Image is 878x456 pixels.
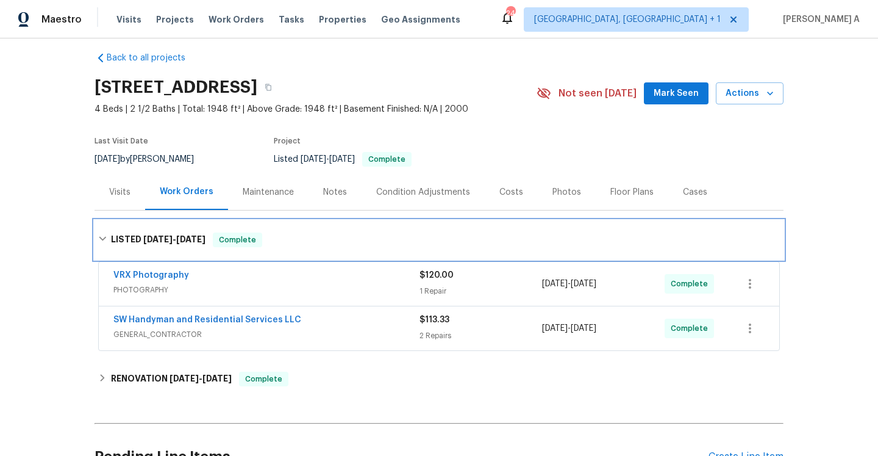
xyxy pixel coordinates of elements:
span: Complete [363,156,410,163]
span: Complete [671,278,713,290]
div: Floor Plans [610,186,654,198]
span: Project [274,137,301,145]
button: Mark Seen [644,82,708,105]
span: [DATE] [95,155,120,164]
span: [DATE] [329,155,355,164]
div: Photos [552,186,581,198]
span: [DATE] [542,324,568,333]
span: Last Visit Date [95,137,148,145]
span: Complete [671,322,713,335]
div: Condition Adjustments [376,186,470,198]
span: [DATE] [571,324,596,333]
span: - [542,322,596,335]
span: Listed [274,155,412,164]
a: Back to all projects [95,52,212,64]
button: Copy Address [257,76,279,98]
h2: [STREET_ADDRESS] [95,81,257,93]
span: [DATE] [571,280,596,288]
span: - [301,155,355,164]
span: Geo Assignments [381,13,460,26]
span: Work Orders [209,13,264,26]
span: [DATE] [301,155,326,164]
span: [DATE] [143,235,173,244]
div: Maintenance [243,186,294,198]
span: Actions [726,86,774,101]
span: Maestro [41,13,82,26]
div: Notes [323,186,347,198]
div: 24 [506,7,515,20]
div: Work Orders [160,186,213,198]
div: Cases [683,186,707,198]
span: $120.00 [419,271,454,280]
div: 1 Repair [419,285,542,297]
div: Visits [109,186,130,198]
span: Projects [156,13,194,26]
div: LISTED [DATE]-[DATE]Complete [95,220,783,259]
span: Not seen [DATE] [559,87,637,100]
span: Visits [116,13,141,26]
div: Costs [499,186,523,198]
span: 4 Beds | 2 1/2 Baths | Total: 1948 ft² | Above Grade: 1948 ft² | Basement Finished: N/A | 2000 [95,103,537,115]
span: - [170,374,232,383]
span: Complete [240,373,287,385]
h6: LISTED [111,233,205,247]
span: [DATE] [542,280,568,288]
button: Actions [716,82,783,105]
div: RENOVATION [DATE]-[DATE]Complete [95,364,783,394]
span: [PERSON_NAME] A [778,13,860,26]
a: VRX Photography [113,271,189,280]
h6: RENOVATION [111,372,232,386]
span: [DATE] [170,374,199,383]
span: PHOTOGRAPHY [113,284,419,296]
div: 2 Repairs [419,330,542,342]
span: Tasks [279,15,304,24]
span: - [542,278,596,290]
span: - [143,235,205,244]
span: [GEOGRAPHIC_DATA], [GEOGRAPHIC_DATA] + 1 [534,13,721,26]
span: Mark Seen [654,86,699,101]
span: GENERAL_CONTRACTOR [113,328,419,341]
span: Complete [214,234,261,246]
a: SW Handyman and Residential Services LLC [113,316,301,324]
span: Properties [319,13,366,26]
div: by [PERSON_NAME] [95,152,209,167]
span: [DATE] [176,235,205,244]
span: [DATE] [202,374,232,383]
span: $113.33 [419,316,449,324]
